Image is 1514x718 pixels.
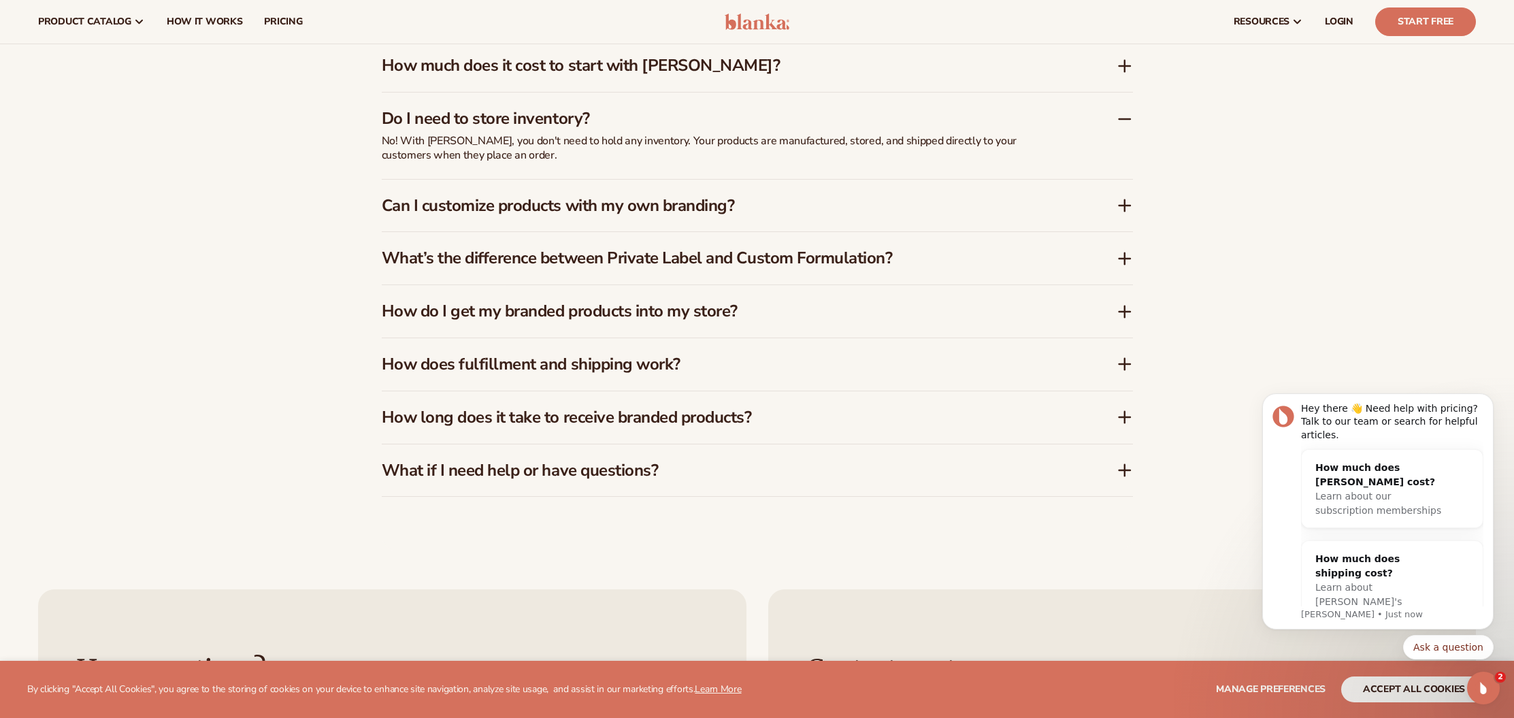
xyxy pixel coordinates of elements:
img: logo [725,14,789,30]
span: pricing [264,16,302,27]
h3: Contact our team [806,655,1438,685]
img: logo_orange.svg [22,22,33,33]
a: Learn More [695,683,741,696]
h3: How much does it cost to start with [PERSON_NAME]? [382,56,1076,76]
h3: What if I need help or have questions? [382,461,1076,480]
div: Domain: [DOMAIN_NAME] [35,35,150,46]
img: tab_domain_overview_orange.svg [37,79,48,90]
div: Domain Overview [52,80,122,89]
span: Manage preferences [1216,683,1326,696]
div: v 4.0.25 [38,22,67,33]
iframe: Intercom live chat [1467,672,1500,704]
span: How It Works [167,16,243,27]
h3: How do I get my branded products into my store? [382,301,1076,321]
iframe: Intercom notifications message [1242,377,1514,711]
h3: How long does it take to receive branded products? [382,408,1076,427]
p: No! With [PERSON_NAME], you don't need to hold any inventory. Your products are manufactured, sto... [382,134,1062,163]
span: LOGIN [1325,16,1353,27]
a: Start Free [1375,7,1476,36]
img: website_grey.svg [22,35,33,46]
div: Keywords by Traffic [150,80,229,89]
span: product catalog [38,16,131,27]
button: Manage preferences [1216,676,1326,702]
span: 2 [1495,672,1506,683]
span: resources [1234,16,1289,27]
h3: How does fulfillment and shipping work? [382,355,1076,374]
img: tab_keywords_by_traffic_grey.svg [135,79,146,90]
h3: What’s the difference between Private Label and Custom Formulation? [382,248,1076,268]
h3: Can I customize products with my own branding? [382,196,1076,216]
p: By clicking "Accept All Cookies", you agree to the storing of cookies on your device to enhance s... [27,684,742,696]
h3: Have questions? [76,655,708,685]
h3: Do I need to store inventory? [382,109,1076,129]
